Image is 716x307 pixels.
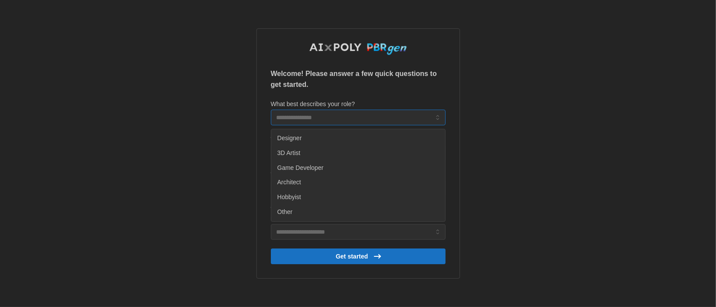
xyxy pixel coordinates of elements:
[277,148,301,158] span: 3D Artist
[336,249,368,264] span: Get started
[277,163,324,173] span: Game Developer
[271,100,355,109] label: What best describes your role?
[271,248,446,264] button: Get started
[277,193,301,202] span: Hobbyist
[277,178,301,187] span: Architect
[271,69,446,90] p: Welcome! Please answer a few quick questions to get started.
[277,207,293,217] span: Other
[277,134,302,143] span: Designer
[309,43,407,55] img: AIxPoly PBRgen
